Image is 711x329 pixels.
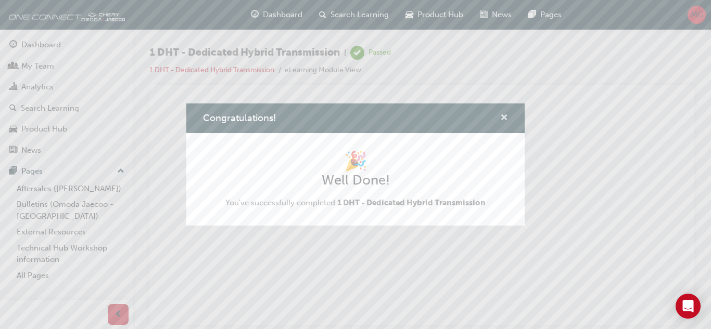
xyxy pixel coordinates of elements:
span: cross-icon [500,114,508,123]
p: The content has ended. You may close this window. [4,8,524,55]
button: cross-icon [500,112,508,125]
span: You've successfully completed [225,197,486,209]
h2: Well Done! [225,172,486,189]
div: Open Intercom Messenger [676,294,701,319]
h1: 🎉 [225,150,486,173]
span: Congratulations! [203,112,276,124]
div: Congratulations! [186,103,525,225]
span: 1 DHT - Dedicated Hybrid Transmission [337,198,486,207]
